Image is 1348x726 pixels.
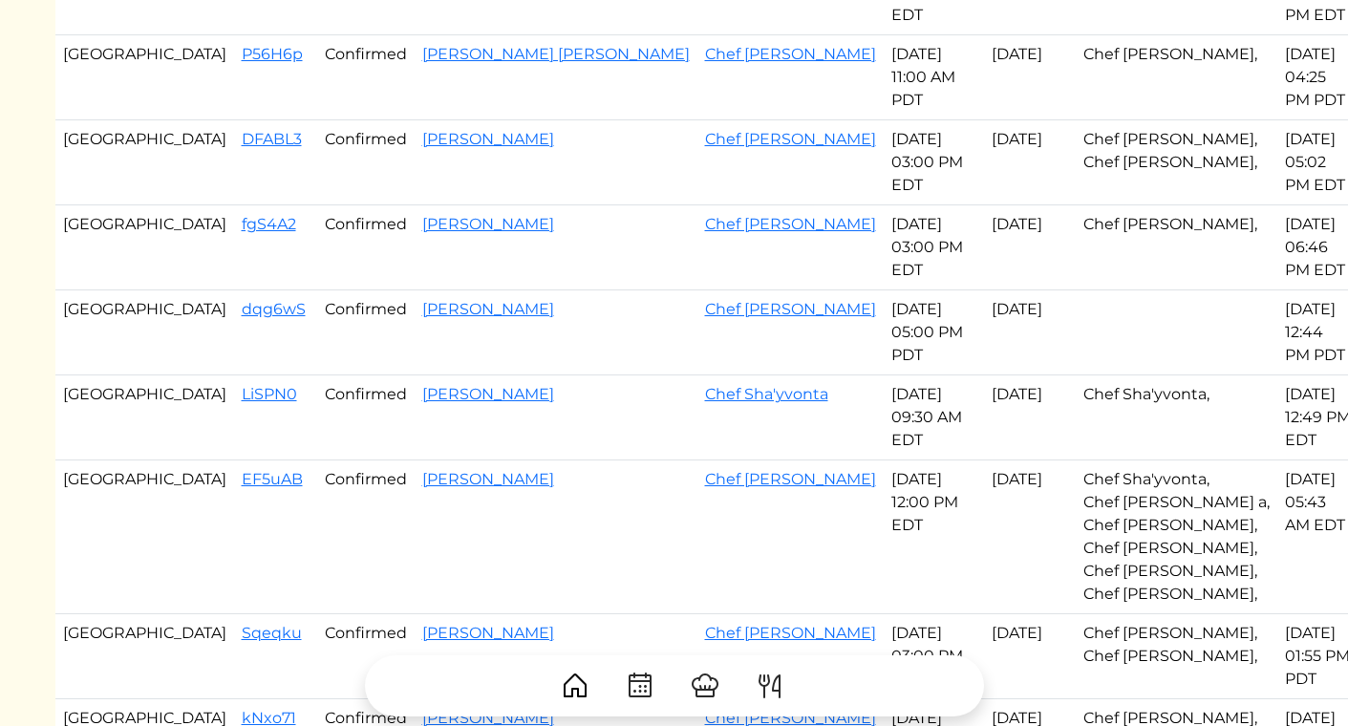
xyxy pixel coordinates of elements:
a: dqg6wS [242,300,306,318]
a: [PERSON_NAME] [422,470,554,488]
td: [DATE] 05:00 PM PDT [884,290,984,375]
img: CalendarDots-5bcf9d9080389f2a281d69619e1c85352834be518fbc73d9501aef674afc0d57.svg [625,671,655,701]
td: [DATE] [984,120,1076,205]
td: Confirmed [317,290,415,375]
td: [GEOGRAPHIC_DATA] [55,205,234,290]
a: Chef [PERSON_NAME] [705,470,876,488]
a: Chef [PERSON_NAME] [705,624,876,642]
td: [GEOGRAPHIC_DATA] [55,120,234,205]
a: [PERSON_NAME] [422,300,554,318]
td: [DATE] [984,205,1076,290]
td: Confirmed [317,35,415,120]
td: [GEOGRAPHIC_DATA] [55,290,234,375]
img: House-9bf13187bcbb5817f509fe5e7408150f90897510c4275e13d0d5fca38e0b5951.svg [560,671,590,701]
td: [DATE] 11:00 AM PDT [884,35,984,120]
td: [GEOGRAPHIC_DATA] [55,35,234,120]
a: Chef [PERSON_NAME] [705,215,876,233]
td: [DATE] [984,290,1076,375]
td: [DATE] 03:00 PM EDT [884,205,984,290]
a: [PERSON_NAME] [422,624,554,642]
td: Confirmed [317,205,415,290]
a: [PERSON_NAME] [422,385,554,403]
td: [GEOGRAPHIC_DATA] [55,375,234,460]
img: ChefHat-a374fb509e4f37eb0702ca99f5f64f3b6956810f32a249b33092029f8484b388.svg [690,671,720,701]
td: Confirmed [317,460,415,614]
td: Chef Sha'yvonta, Chef [PERSON_NAME] a, Chef [PERSON_NAME], Chef [PERSON_NAME], Chef [PERSON_NAME]... [1076,460,1277,614]
td: Chef [PERSON_NAME], [1076,35,1277,120]
img: ForkKnife-55491504ffdb50bab0c1e09e7649658475375261d09fd45db06cec23bce548bf.svg [755,671,785,701]
a: P56H6p [242,45,303,63]
a: [PERSON_NAME] [422,130,554,148]
td: [DATE] 03:00 PM PDT [884,614,984,699]
a: LiSPN0 [242,385,297,403]
td: Chef Sha'yvonta, [1076,375,1277,460]
a: [PERSON_NAME] [422,215,554,233]
a: DFABL3 [242,130,302,148]
td: [DATE] [984,614,1076,699]
td: [DATE] 12:00 PM EDT [884,460,984,614]
td: Chef [PERSON_NAME], Chef [PERSON_NAME], [1076,120,1277,205]
td: [DATE] 09:30 AM EDT [884,375,984,460]
a: EF5uAB [242,470,303,488]
td: [DATE] 03:00 PM EDT [884,120,984,205]
td: Confirmed [317,614,415,699]
a: [PERSON_NAME] [PERSON_NAME] [422,45,690,63]
td: Chef [PERSON_NAME], [1076,205,1277,290]
a: Chef [PERSON_NAME] [705,130,876,148]
a: fgS4A2 [242,215,296,233]
td: [GEOGRAPHIC_DATA] [55,614,234,699]
a: Sqeqku [242,624,302,642]
a: Chef Sha'yvonta [705,385,828,403]
td: [DATE] [984,375,1076,460]
td: Chef [PERSON_NAME], Chef [PERSON_NAME], [1076,614,1277,699]
td: Confirmed [317,375,415,460]
a: Chef [PERSON_NAME] [705,300,876,318]
td: [DATE] [984,460,1076,614]
a: Chef [PERSON_NAME] [705,45,876,63]
td: [DATE] [984,35,1076,120]
td: Confirmed [317,120,415,205]
td: [GEOGRAPHIC_DATA] [55,460,234,614]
